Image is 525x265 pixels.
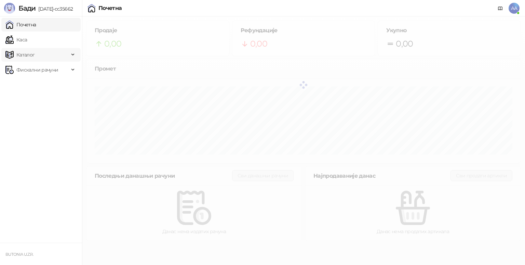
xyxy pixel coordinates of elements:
[5,33,27,47] a: Каса
[16,63,58,77] span: Фискални рачуни
[495,3,506,14] a: Документација
[36,6,73,12] span: [DATE]-cc35662
[509,3,520,14] span: AA
[5,18,36,31] a: Почетна
[5,252,33,257] small: BUTONIA U.Z.R.
[16,48,35,62] span: Каталог
[98,5,122,11] div: Почетна
[18,4,36,12] span: Бади
[4,3,15,14] img: Logo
